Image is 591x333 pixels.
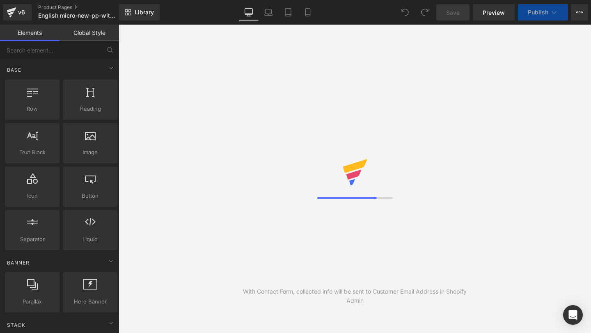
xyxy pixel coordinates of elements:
[6,321,26,329] span: Stack
[518,4,568,21] button: Publish
[239,4,259,21] a: Desktop
[38,12,117,19] span: English micro-new-pp-with-gifts
[473,4,515,21] a: Preview
[38,4,133,11] a: Product Pages
[237,287,473,305] div: With Contact Form, collected info will be sent to Customer Email Address in Shopify Admin
[65,105,115,113] span: Heading
[278,4,298,21] a: Tablet
[6,259,30,267] span: Banner
[135,9,154,16] span: Library
[65,235,115,244] span: Liquid
[563,305,583,325] div: Open Intercom Messenger
[119,4,160,21] a: New Library
[16,7,27,18] div: v6
[397,4,413,21] button: Undo
[298,4,318,21] a: Mobile
[417,4,433,21] button: Redo
[65,297,115,306] span: Hero Banner
[7,105,57,113] span: Row
[65,148,115,157] span: Image
[65,192,115,200] span: Button
[446,8,460,17] span: Save
[7,297,57,306] span: Parallax
[259,4,278,21] a: Laptop
[7,235,57,244] span: Separator
[528,9,548,16] span: Publish
[60,25,119,41] a: Global Style
[483,8,505,17] span: Preview
[7,192,57,200] span: Icon
[3,4,32,21] a: v6
[7,148,57,157] span: Text Block
[571,4,588,21] button: More
[6,66,22,74] span: Base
